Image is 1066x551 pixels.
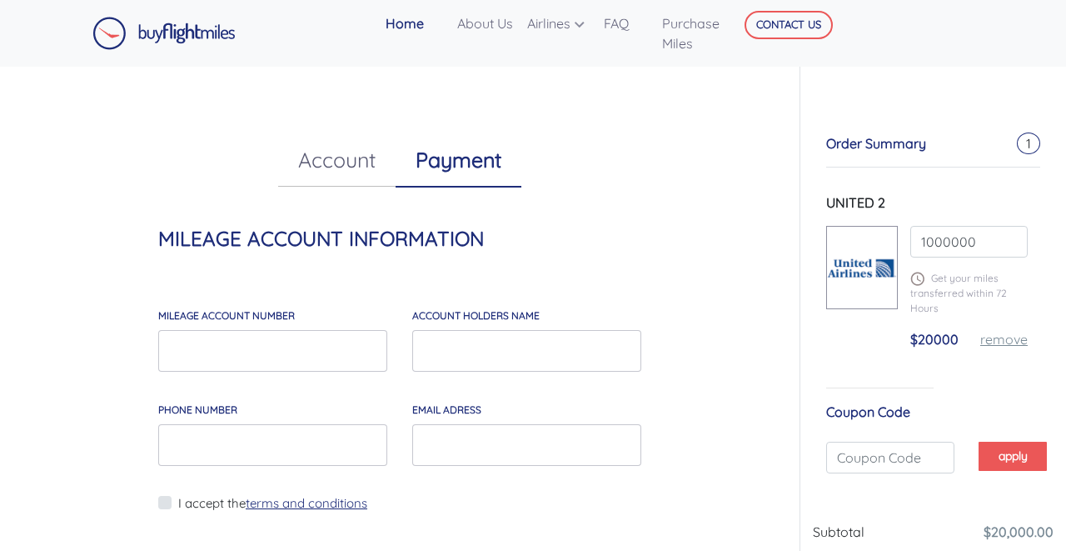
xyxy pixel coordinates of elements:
[826,442,954,473] input: Coupon Code
[451,7,521,40] a: About Us
[826,194,885,211] span: UNITED 2
[158,403,237,418] label: Phone Number
[92,17,236,50] img: Buy Flight Miles Logo
[979,442,1047,470] button: apply
[521,7,597,40] a: Airlines
[597,7,655,40] a: FAQ
[1017,133,1040,154] span: 1
[158,308,295,323] label: MILEAGE account number
[813,523,864,540] span: Subtotal
[379,7,451,40] a: Home
[396,133,521,188] a: Payment
[984,523,1054,540] a: $20,000.00
[178,494,367,513] label: I accept the
[910,272,924,286] img: schedule.png
[827,252,897,283] img: UNITED.png
[826,135,926,152] span: Order Summary
[655,7,746,60] a: Purchase Miles
[910,331,959,348] span: $20000
[412,403,481,418] label: email adress
[92,13,236,54] a: Buy Flight Miles Logo
[246,495,367,511] a: terms and conditions
[980,331,1028,348] a: remove
[910,271,1028,316] p: Get your miles transferred within 72 Hours
[745,11,833,39] button: CONTACT US
[412,308,540,323] label: account holders NAME
[278,133,396,187] a: Account
[158,227,641,251] h4: MILEAGE ACCOUNT INFORMATION
[826,403,910,420] span: Coupon Code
